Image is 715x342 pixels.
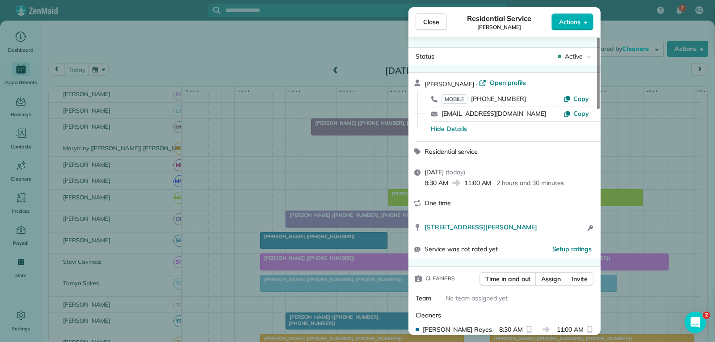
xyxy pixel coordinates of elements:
span: No team assigned yet [446,294,508,302]
button: Copy [564,109,589,118]
button: Open access information [585,223,595,233]
span: Assign [541,274,561,283]
span: 11:00 AM [557,325,584,334]
span: 11:00 AM [464,178,492,187]
span: 8:30 AM [499,325,523,334]
span: [PERSON_NAME] [425,80,475,88]
span: Copy [573,110,589,118]
a: [EMAIL_ADDRESS][DOMAIN_NAME] [442,110,546,118]
button: Hide Details [431,124,467,133]
p: 2 hours and 30 minutes [496,178,564,187]
button: Assign [535,272,567,286]
span: · [474,80,479,88]
span: [PERSON_NAME] Reyes [423,325,492,334]
span: Actions [559,17,580,26]
span: Cleaners [425,274,455,283]
span: Close [423,17,439,26]
span: One time [425,199,451,207]
span: Open profile [490,78,526,87]
span: [DATE] [425,168,444,176]
a: MOBILE[PHONE_NUMBER] [442,94,526,103]
button: Time in and out [479,272,536,286]
span: [PHONE_NUMBER] [471,95,526,103]
a: Open profile [479,78,526,87]
button: Copy [564,94,589,103]
span: 2 [703,312,710,319]
span: MOBILE [442,94,467,104]
span: Cleaners [416,311,441,319]
span: [STREET_ADDRESS][PERSON_NAME] [425,223,537,232]
span: [PERSON_NAME] [477,24,521,31]
span: Team [416,294,431,302]
button: Invite [566,272,593,286]
iframe: Intercom live chat [685,312,706,333]
span: Status [416,52,434,60]
span: 8:30 AM [425,178,448,187]
span: Residential Service [467,13,531,24]
span: Time in and out [485,274,530,283]
button: Setup ratings [552,245,592,253]
span: Residential service [425,148,478,156]
span: Copy [573,95,589,103]
span: Invite [572,274,588,283]
span: Service was not rated yet [425,245,498,254]
a: [STREET_ADDRESS][PERSON_NAME] [425,223,585,232]
span: Active [565,52,583,61]
button: Close [416,13,447,30]
span: ( today ) [446,168,465,176]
